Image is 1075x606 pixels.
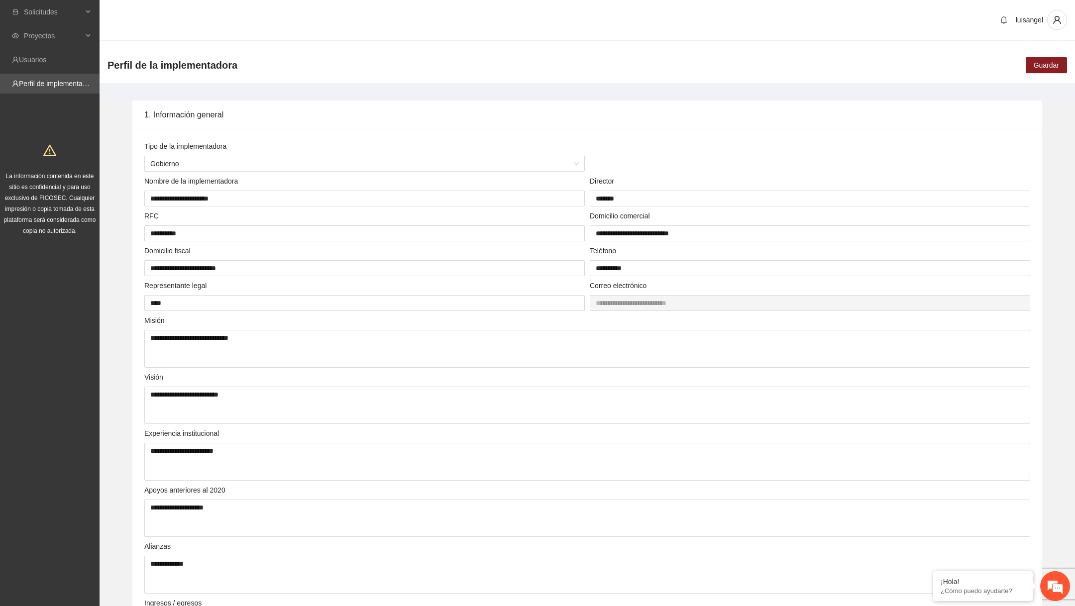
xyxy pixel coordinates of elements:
[590,210,650,221] label: Domicilio comercial
[590,176,614,187] label: Director
[1048,15,1067,24] span: user
[144,315,164,326] label: Misión
[19,80,97,88] a: Perfil de implementadora
[12,32,19,39] span: eye
[144,141,226,152] label: Tipo de la implementadora
[24,2,83,22] span: Solicitudes
[1026,57,1067,73] button: Guardar
[24,26,83,46] span: Proyectos
[144,485,225,496] label: Apoyos anteriores al 2020
[144,176,238,187] label: Nombre de la implementadora
[144,428,219,439] label: Experiencia institucional
[144,210,159,221] label: RFC
[12,8,19,15] span: inbox
[144,541,171,552] label: Alianzas
[144,280,207,291] label: Representante legal
[1047,10,1067,30] button: user
[43,144,56,157] span: warning
[4,173,96,234] span: La información contenida en este sitio es confidencial y para uso exclusivo de FICOSEC. Cualquier...
[107,57,237,73] span: Perfil de la implementadora
[150,156,579,171] span: Gobierno
[590,245,616,256] label: Teléfono
[1016,16,1043,24] span: luisangel
[941,578,1025,586] div: ¡Hola!
[144,245,191,256] label: Domicilio fiscal
[996,12,1012,28] button: bell
[19,56,46,64] a: Usuarios
[144,372,163,383] label: Visión
[144,101,1030,129] div: 1. Información general
[941,587,1025,595] p: ¿Cómo puedo ayudarte?
[996,16,1011,24] span: bell
[1034,60,1059,71] span: Guardar
[590,280,646,291] label: Correo electrónico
